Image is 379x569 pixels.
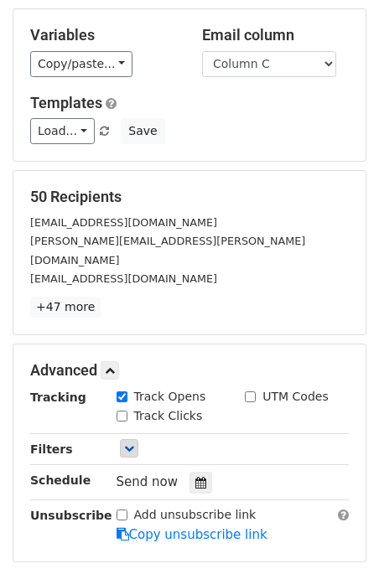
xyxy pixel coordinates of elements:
a: Load... [30,118,95,144]
strong: Unsubscribe [30,509,112,522]
label: Track Opens [134,388,206,406]
strong: Filters [30,442,73,456]
a: Templates [30,94,102,111]
label: Add unsubscribe link [134,506,257,524]
a: +47 more [30,297,101,318]
h5: 50 Recipients [30,188,349,206]
a: Copy/paste... [30,51,132,77]
label: Track Clicks [134,407,203,425]
a: Copy unsubscribe link [117,527,267,542]
button: Save [121,118,164,144]
h5: Variables [30,26,177,44]
small: [PERSON_NAME][EMAIL_ADDRESS][PERSON_NAME][DOMAIN_NAME] [30,235,305,266]
h5: Advanced [30,361,349,380]
small: [EMAIL_ADDRESS][DOMAIN_NAME] [30,272,217,285]
label: UTM Codes [262,388,328,406]
strong: Schedule [30,473,91,487]
iframe: Chat Widget [295,489,379,569]
strong: Tracking [30,391,86,404]
h5: Email column [202,26,349,44]
span: Send now [117,474,179,489]
small: [EMAIL_ADDRESS][DOMAIN_NAME] [30,216,217,229]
